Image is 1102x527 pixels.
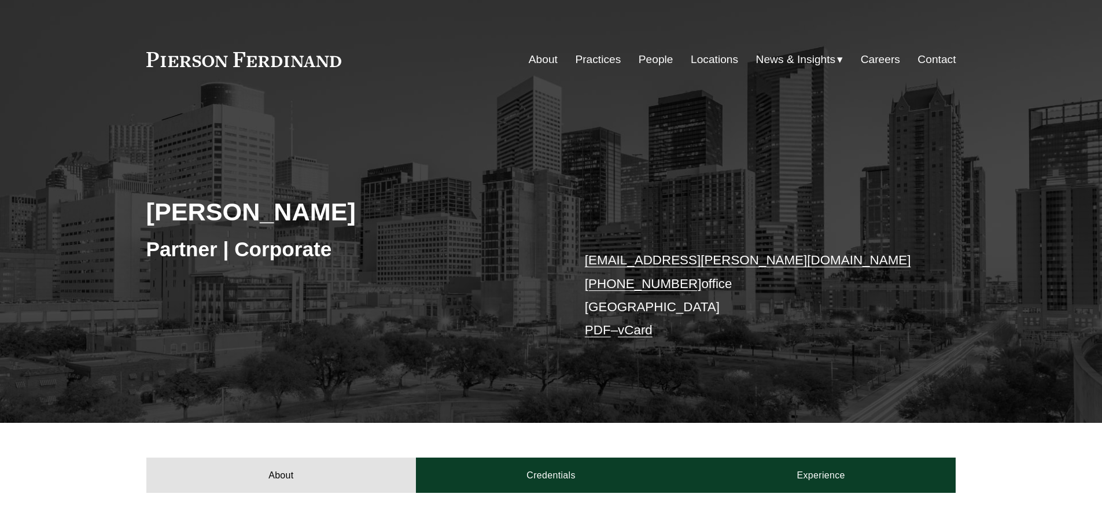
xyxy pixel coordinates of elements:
[585,277,702,291] a: [PHONE_NUMBER]
[146,197,551,227] h2: [PERSON_NAME]
[146,458,417,492] a: About
[686,458,956,492] a: Experience
[585,323,611,337] a: PDF
[917,49,956,71] a: Contact
[691,49,738,71] a: Locations
[529,49,558,71] a: About
[416,458,686,492] a: Credentials
[756,50,836,70] span: News & Insights
[861,49,900,71] a: Careers
[585,253,911,267] a: [EMAIL_ADDRESS][PERSON_NAME][DOMAIN_NAME]
[756,49,843,71] a: folder dropdown
[639,49,673,71] a: People
[618,323,653,337] a: vCard
[575,49,621,71] a: Practices
[585,249,922,342] p: office [GEOGRAPHIC_DATA] –
[146,237,551,262] h3: Partner | Corporate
